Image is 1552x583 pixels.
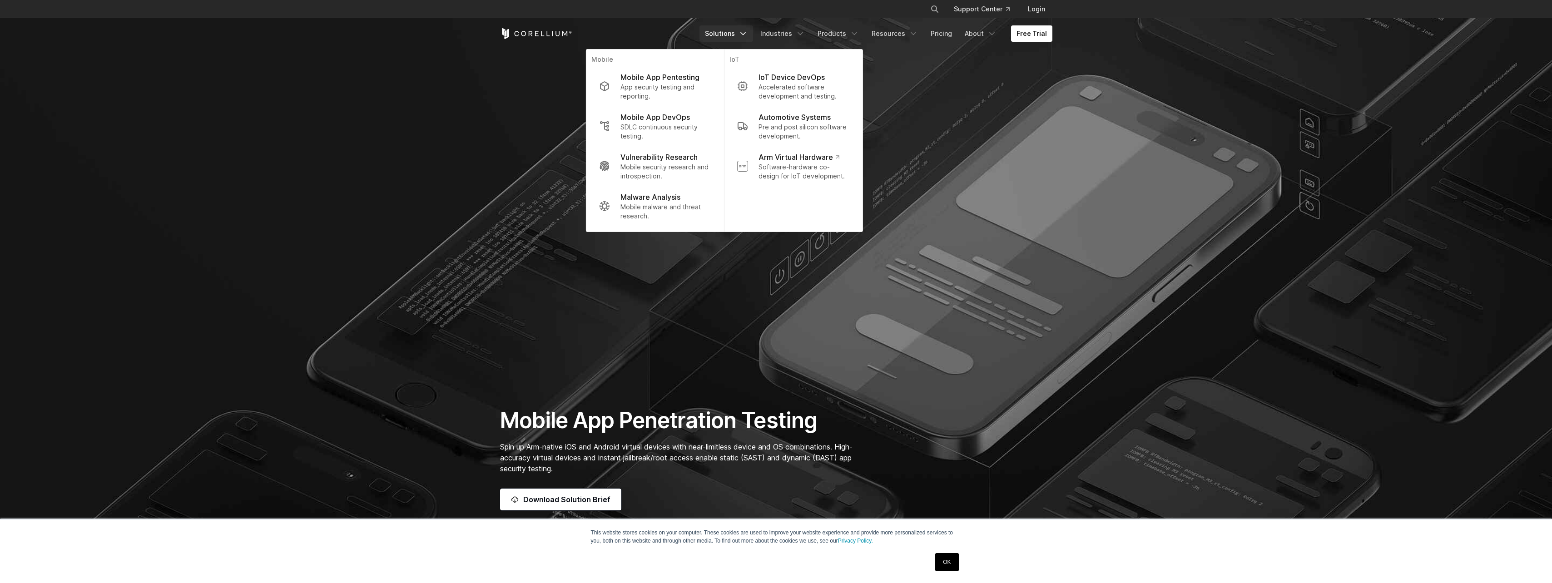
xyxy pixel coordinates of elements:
p: Accelerated software development and testing. [759,83,849,101]
button: Search [927,1,943,17]
a: Automotive Systems Pre and post silicon software development. [729,106,857,146]
a: Download Solution Brief [500,489,621,510]
p: SDLC continuous security testing. [620,123,711,141]
a: Products [812,25,864,42]
a: OK [935,553,958,571]
span: Download Solution Brief [523,494,610,505]
p: This website stores cookies on your computer. These cookies are used to improve your website expe... [591,529,962,545]
a: About [959,25,1002,42]
a: Support Center [947,1,1017,17]
a: Solutions [699,25,753,42]
a: Pricing [925,25,957,42]
p: IoT [729,55,857,66]
p: Mobile malware and threat research. [620,203,711,221]
a: Industries [755,25,810,42]
p: Mobile [591,55,718,66]
a: Mobile App DevOps SDLC continuous security testing. [591,106,718,146]
p: Arm Virtual Hardware [759,152,839,163]
a: Arm Virtual Hardware Software-hardware co-design for IoT development. [729,146,857,186]
p: Mobile App Pentesting [620,72,699,83]
a: Login [1021,1,1052,17]
p: Malware Analysis [620,192,680,203]
a: Corellium Home [500,28,572,39]
p: Automotive Systems [759,112,831,123]
a: IoT Device DevOps Accelerated software development and testing. [729,66,857,106]
p: Mobile security research and introspection. [620,163,711,181]
p: App security testing and reporting. [620,83,711,101]
a: Privacy Policy. [838,538,873,544]
p: IoT Device DevOps [759,72,825,83]
div: Navigation Menu [699,25,1052,42]
a: Mobile App Pentesting App security testing and reporting. [591,66,718,106]
p: Vulnerability Research [620,152,698,163]
p: Software-hardware co-design for IoT development. [759,163,849,181]
p: Pre and post silicon software development. [759,123,849,141]
a: Vulnerability Research Mobile security research and introspection. [591,146,718,186]
span: Spin up Arm-native iOS and Android virtual devices with near-limitless device and OS combinations... [500,442,853,473]
a: Malware Analysis Mobile malware and threat research. [591,186,718,226]
a: Free Trial [1011,25,1052,42]
p: Mobile App DevOps [620,112,690,123]
h1: Mobile App Penetration Testing [500,407,862,434]
div: Navigation Menu [919,1,1052,17]
a: Resources [866,25,923,42]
